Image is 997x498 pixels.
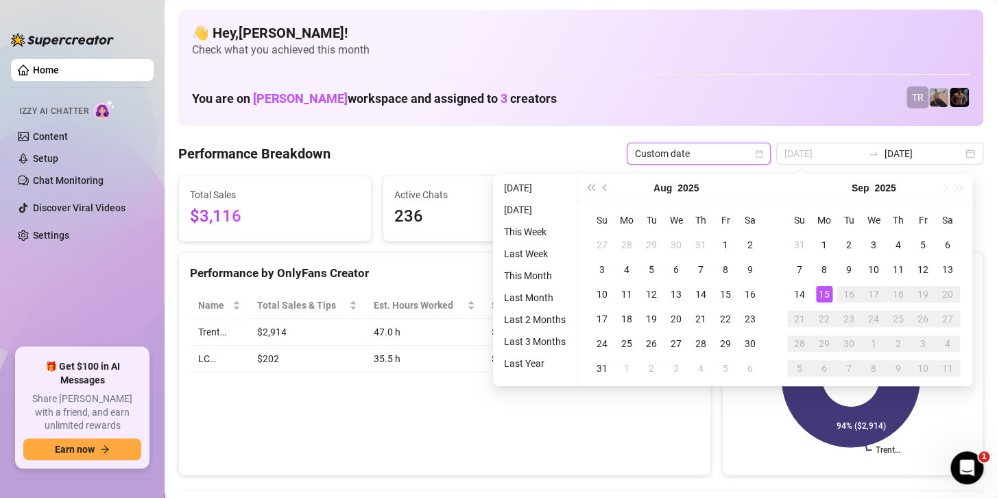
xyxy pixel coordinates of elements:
td: 2025-08-05 [639,257,664,282]
div: 31 [693,237,709,253]
th: Fr [911,208,935,233]
div: 15 [717,286,734,303]
td: 2025-09-13 [935,257,960,282]
th: Mo [614,208,639,233]
div: 21 [693,311,709,327]
div: 28 [791,335,808,352]
td: 2025-08-16 [738,282,762,307]
div: 1 [618,360,635,377]
li: This Week [498,224,571,240]
span: Izzy AI Chatter [19,105,88,118]
td: 2025-08-17 [590,307,614,331]
td: 2025-08-12 [639,282,664,307]
td: 2025-09-07 [787,257,812,282]
a: Discover Viral Videos [33,202,125,213]
div: 17 [594,311,610,327]
div: 20 [939,286,956,303]
td: 2025-10-06 [812,356,837,381]
div: 4 [939,335,956,352]
td: 2025-08-24 [590,331,614,356]
td: 2025-07-28 [614,233,639,257]
td: 2025-08-07 [688,257,713,282]
div: 2 [643,360,660,377]
td: 2025-08-15 [713,282,738,307]
th: Tu [639,208,664,233]
td: 2025-10-10 [911,356,935,381]
text: Trent… [876,445,900,455]
input: End date [885,146,963,161]
td: 2025-09-02 [639,356,664,381]
td: $5.69 [483,346,573,372]
div: 30 [668,237,684,253]
td: 2025-09-03 [664,356,688,381]
div: 14 [791,286,808,303]
td: 2025-08-04 [614,257,639,282]
td: 2025-08-29 [713,331,738,356]
a: Settings [33,230,69,241]
th: Th [688,208,713,233]
div: 27 [668,335,684,352]
td: 2025-08-22 [713,307,738,331]
a: Chat Monitoring [33,175,104,186]
td: 2025-08-21 [688,307,713,331]
div: 7 [791,261,808,278]
div: 1 [816,237,832,253]
div: 9 [841,261,857,278]
th: Mo [812,208,837,233]
td: 2025-10-08 [861,356,886,381]
li: [DATE] [498,180,571,196]
td: 2025-09-12 [911,257,935,282]
button: Last year (Control + left) [583,174,598,202]
td: 2025-10-03 [911,331,935,356]
div: 12 [915,261,931,278]
td: 2025-09-04 [886,233,911,257]
td: 2025-09-20 [935,282,960,307]
td: 2025-09-05 [713,356,738,381]
div: Est. Hours Worked [374,298,464,313]
td: 2025-09-01 [614,356,639,381]
a: Content [33,131,68,142]
div: 24 [594,335,610,352]
div: 16 [841,286,857,303]
td: 2025-08-06 [664,257,688,282]
div: 17 [865,286,882,303]
td: 2025-10-05 [787,356,812,381]
span: calendar [755,150,763,158]
td: 2025-08-08 [713,257,738,282]
td: 47.0 h [365,319,483,346]
li: Last 2 Months [498,311,571,328]
div: 6 [668,261,684,278]
div: 5 [717,360,734,377]
td: 2025-08-10 [590,282,614,307]
td: 2025-09-05 [911,233,935,257]
td: 2025-09-14 [787,282,812,307]
button: Earn nowarrow-right [23,438,141,460]
td: 2025-08-19 [639,307,664,331]
td: 2025-09-06 [935,233,960,257]
div: 31 [594,360,610,377]
div: 2 [742,237,758,253]
div: 1 [865,335,882,352]
td: 2025-09-28 [787,331,812,356]
div: 28 [693,335,709,352]
th: Fr [713,208,738,233]
button: Choose a year [874,174,896,202]
div: Performance by OnlyFans Creator [190,264,699,283]
div: 3 [668,360,684,377]
div: 3 [865,237,882,253]
td: 2025-09-08 [812,257,837,282]
td: 2025-09-10 [861,257,886,282]
div: 16 [742,286,758,303]
td: 2025-07-31 [688,233,713,257]
div: 8 [717,261,734,278]
div: 11 [890,261,906,278]
button: Choose a month [653,174,672,202]
h4: 👋 Hey, [PERSON_NAME] ! [192,23,970,43]
a: Setup [33,153,58,164]
a: Home [33,64,59,75]
td: 2025-09-17 [861,282,886,307]
li: Last Week [498,246,571,262]
div: 3 [915,335,931,352]
div: 22 [816,311,832,327]
span: 1 [978,451,989,462]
